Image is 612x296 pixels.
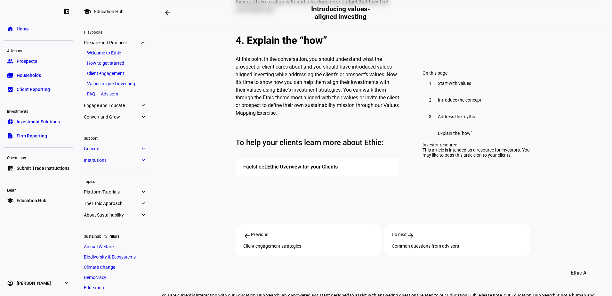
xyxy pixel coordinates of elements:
[438,81,471,86] span: Start with values
[17,58,37,64] span: Prospects
[4,55,73,68] a: groupProspects
[83,8,91,15] mat-icon: school
[140,114,146,120] eth-mat-symbol: expand_more
[84,89,146,98] a: FAQ — Advisors
[4,185,73,194] div: Learn
[81,283,149,292] a: Education
[81,27,149,36] div: Playbooks
[81,144,149,153] a: Generalexpand_more
[81,252,149,261] a: Biodiversity & Ecosystems
[17,26,29,32] span: Home
[7,197,13,204] eth-mat-symbol: school
[236,137,399,148] h4: To help your clients learn more about Ethic
[81,156,149,165] a: Institutionsexpand_more
[426,113,434,120] div: 3
[84,275,106,280] span: Democracy
[140,157,146,163] eth-mat-symbol: expand_more
[426,79,434,87] div: 1
[392,232,407,240] span: Up next
[63,280,70,286] eth-mat-symbol: expand_more
[17,165,69,171] span: Submit Trade Instructions
[236,34,399,47] h2: ‍
[4,22,73,35] a: homeHome
[17,197,46,204] span: Education Hub
[84,79,146,88] a: Values-aligned investing
[7,119,13,125] eth-mat-symbol: pie_chart
[84,212,140,218] span: About Sustainability
[236,34,327,46] strong: 4. Explain the “how”
[236,122,399,130] p: ‍
[7,26,13,32] eth-mat-symbol: home
[7,165,13,171] eth-mat-symbol: list_alt_add
[7,58,13,64] eth-mat-symbol: group
[4,115,73,128] a: pie_chartInvestment Solutions
[81,133,149,142] div: Support
[84,146,140,151] span: General
[17,133,47,139] span: Firm Reporting
[84,265,115,270] span: Climate Change
[392,243,522,249] div: Common questions from advisors
[4,69,73,82] a: folder_copyHouseholds
[438,97,481,103] span: Introduce the concept
[63,8,70,15] eth-mat-symbol: left_panel_close
[423,142,530,147] div: Investor resource
[17,280,51,286] span: [PERSON_NAME]
[4,46,73,55] div: Advisors
[164,9,172,17] mat-icon: arrow_backwards
[7,86,13,93] eth-mat-symbol: bid_landscape
[243,243,374,249] div: Client engagement strategies
[423,70,530,76] div: On this page
[84,285,104,290] span: Education
[267,164,338,170] a: Ethic Overview for your Clients
[243,164,267,170] strong: Factsheet:
[309,5,372,21] h2: Introducing values-aligned investing
[140,145,146,152] eth-mat-symbol: expand_more
[84,40,140,45] span: Prepare and Prospect
[236,185,399,192] p: ‍
[7,133,13,139] eth-mat-symbol: description
[571,265,588,281] span: Ethic AI
[243,232,251,240] mat-icon: arrow_back
[4,153,73,162] div: Operations
[140,200,146,207] eth-mat-symbol: expand_more
[140,212,146,218] eth-mat-symbol: expand_more
[426,96,434,104] div: 2
[84,59,146,68] a: How to get started
[84,189,140,194] span: Platform Tutorials
[84,48,146,57] a: Welcome to Ethic
[81,177,149,185] div: Topics
[251,232,268,240] span: Previous
[84,254,136,259] span: Biodiversity & Ecosystems
[84,114,140,119] span: Convert and Grow
[382,138,384,147] strong: :
[81,231,149,240] div: Sustainability Pillars
[423,147,530,158] div: This article is intended as a resource for investors. You may like to pass this article on to you...
[562,265,597,281] button: Ethic AI
[81,242,149,251] a: Animal Welfare
[94,9,124,14] div: Education Hub
[84,103,140,108] span: Engage and Educate
[81,273,149,282] a: Democracy
[4,83,73,96] a: bid_landscapeClient Reporting
[140,189,146,195] eth-mat-symbol: expand_more
[84,201,140,206] span: The Ethic Approach
[236,55,399,117] p: At this point in the conversation, you should understand what the prospect or client cares about ...
[84,158,140,163] span: Institutions
[17,119,60,125] span: Investment Solutions
[140,39,146,46] eth-mat-symbol: expand_more
[7,72,13,78] eth-mat-symbol: folder_copy
[426,129,434,137] div: 4
[84,244,114,249] span: Animal Welfare
[438,114,475,119] span: Address the myths
[438,131,472,136] span: Explain the "how"
[407,232,415,240] mat-icon: arrow_forward
[140,102,146,109] eth-mat-symbol: expand_more
[81,263,149,272] a: Climate Change
[84,69,146,78] a: Client engagement
[17,86,50,93] span: Client Reporting
[7,280,13,286] eth-mat-symbol: account_circle
[17,72,41,78] span: Households
[4,106,73,115] div: Investments
[4,129,73,142] a: descriptionFirm Reporting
